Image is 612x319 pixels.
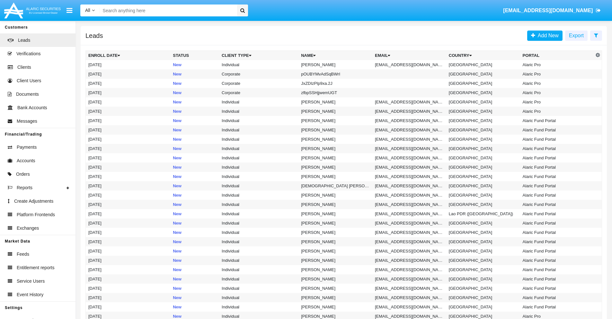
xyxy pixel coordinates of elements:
[219,274,298,284] td: Individual
[219,209,298,218] td: Individual
[3,1,62,20] img: Logo image
[86,274,171,284] td: [DATE]
[170,228,219,237] td: New
[446,97,520,107] td: [GEOGRAPHIC_DATA]
[446,209,520,218] td: Lao PDR ([GEOGRAPHIC_DATA])
[520,246,594,256] td: Alaric Fund Portal
[219,191,298,200] td: Individual
[219,116,298,125] td: Individual
[520,116,594,125] td: Alaric Fund Portal
[565,31,588,41] button: Export
[520,60,594,69] td: Alaric Pro
[17,104,47,111] span: Bank Accounts
[503,8,593,13] span: [EMAIL_ADDRESS][DOMAIN_NAME]
[520,181,594,191] td: Alaric Fund Portal
[17,77,41,84] span: Client Users
[372,60,446,69] td: [EMAIL_ADDRESS][DOMAIN_NAME]
[219,228,298,237] td: Individual
[298,79,372,88] td: JxZDIzPlp9xa.2J
[520,265,594,274] td: Alaric Fund Portal
[372,191,446,200] td: [EMAIL_ADDRESS][DOMAIN_NAME]
[16,171,30,178] span: Orders
[170,69,219,79] td: New
[372,51,446,60] th: Email
[170,237,219,246] td: New
[170,97,219,107] td: New
[298,246,372,256] td: [PERSON_NAME]
[17,251,29,258] span: Feeds
[372,116,446,125] td: [EMAIL_ADDRESS][DOMAIN_NAME]
[446,265,520,274] td: [GEOGRAPHIC_DATA]
[17,118,37,125] span: Messages
[372,107,446,116] td: [EMAIL_ADDRESS][DOMAIN_NAME]
[17,144,37,151] span: Payments
[520,144,594,153] td: Alaric Fund Portal
[298,144,372,153] td: [PERSON_NAME]
[372,284,446,293] td: [EMAIL_ADDRESS][DOMAIN_NAME]
[86,135,171,144] td: [DATE]
[14,198,53,205] span: Create Adjustments
[372,125,446,135] td: [EMAIL_ADDRESS][DOMAIN_NAME]
[170,172,219,181] td: New
[17,184,32,191] span: Reports
[170,191,219,200] td: New
[17,157,35,164] span: Accounts
[446,163,520,172] td: [GEOGRAPHIC_DATA]
[170,51,219,60] th: Status
[170,256,219,265] td: New
[520,79,594,88] td: Alaric Pro
[170,79,219,88] td: New
[170,135,219,144] td: New
[86,293,171,302] td: [DATE]
[170,209,219,218] td: New
[85,33,103,38] h5: Leads
[219,97,298,107] td: Individual
[298,116,372,125] td: [PERSON_NAME]
[219,153,298,163] td: Individual
[219,256,298,265] td: Individual
[298,274,372,284] td: [PERSON_NAME]
[219,88,298,97] td: Corporate
[86,97,171,107] td: [DATE]
[16,91,39,98] span: Documents
[16,50,40,57] span: Verifications
[298,293,372,302] td: [PERSON_NAME]
[219,293,298,302] td: Individual
[298,228,372,237] td: [PERSON_NAME]
[372,274,446,284] td: [EMAIL_ADDRESS][DOMAIN_NAME]
[372,228,446,237] td: [EMAIL_ADDRESS][DOMAIN_NAME]
[298,265,372,274] td: [PERSON_NAME]
[298,256,372,265] td: [PERSON_NAME]
[170,163,219,172] td: New
[520,293,594,302] td: Alaric Fund Portal
[18,37,30,44] span: Leads
[86,107,171,116] td: [DATE]
[219,60,298,69] td: Individual
[17,278,45,285] span: Service Users
[86,302,171,312] td: [DATE]
[446,172,520,181] td: [GEOGRAPHIC_DATA]
[520,97,594,107] td: Alaric Pro
[500,2,604,20] a: [EMAIL_ADDRESS][DOMAIN_NAME]
[298,209,372,218] td: [PERSON_NAME]
[372,265,446,274] td: [EMAIL_ADDRESS][DOMAIN_NAME]
[86,51,171,60] th: Enroll Date
[527,31,563,41] a: Add New
[520,88,594,97] td: Alaric Pro
[372,200,446,209] td: [EMAIL_ADDRESS][DOMAIN_NAME]
[219,135,298,144] td: Individual
[372,218,446,228] td: [EMAIL_ADDRESS][DOMAIN_NAME]
[219,181,298,191] td: Individual
[520,274,594,284] td: Alaric Fund Portal
[520,69,594,79] td: Alaric Pro
[446,116,520,125] td: [GEOGRAPHIC_DATA]
[298,218,372,228] td: [PERSON_NAME]
[86,246,171,256] td: [DATE]
[170,265,219,274] td: New
[219,125,298,135] td: Individual
[446,153,520,163] td: [GEOGRAPHIC_DATA]
[446,144,520,153] td: [GEOGRAPHIC_DATA]
[17,264,55,271] span: Entitlement reports
[86,88,171,97] td: [DATE]
[170,125,219,135] td: New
